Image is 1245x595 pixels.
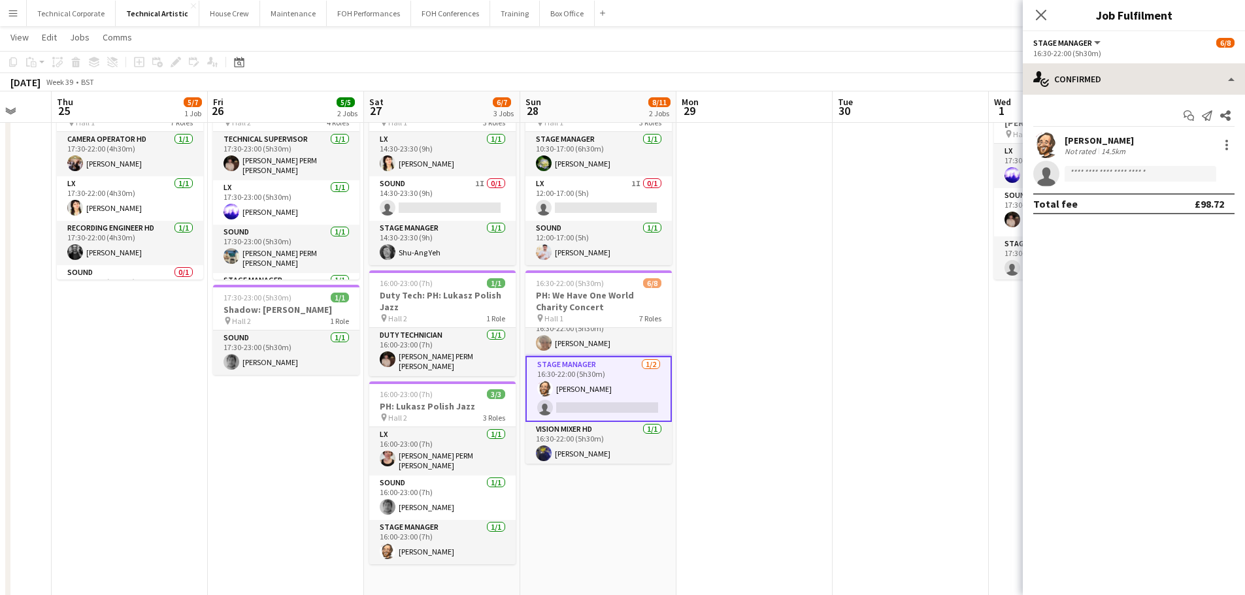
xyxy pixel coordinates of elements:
[57,86,203,280] div: 17:30-22:00 (4h30m)5/7Rock and Roll Politics Hall 17 RolesCamera Operator HD1/117:30-22:00 (4h30m...
[1195,197,1224,210] div: £98.72
[493,108,514,118] div: 3 Jobs
[369,400,516,412] h3: PH: Lukasz Polish Jazz
[649,108,670,118] div: 2 Jobs
[1033,48,1235,58] div: 16:30-22:00 (5h30m)
[57,221,203,265] app-card-role: Recording Engineer HD1/117:30-22:00 (4h30m)[PERSON_NAME]
[486,314,505,323] span: 1 Role
[369,86,516,265] app-job-card: 14:30-23:30 (9h)2/3RURA Hall 13 RolesLX1/114:30-23:30 (9h)[PERSON_NAME]Sound1I0/114:30-23:30 (9h)...
[184,108,201,118] div: 1 Job
[540,1,595,26] button: Box Office
[525,270,672,464] app-job-card: 16:30-22:00 (5h30m)6/8PH: We Have One World Charity Concert Hall 17 RolesRecording Engineer HD1/1...
[525,132,672,176] app-card-role: Stage Manager1/110:30-17:00 (6h30m)[PERSON_NAME]
[369,381,516,564] div: 16:00-23:00 (7h)3/3PH: Lukasz Polish Jazz Hall 23 RolesLX1/116:00-23:00 (7h)[PERSON_NAME] PERM [P...
[260,1,327,26] button: Maintenance
[369,132,516,176] app-card-role: LX1/114:30-23:30 (9h)[PERSON_NAME]
[57,176,203,221] app-card-role: LX1/117:30-22:00 (4h30m)[PERSON_NAME]
[836,103,853,118] span: 30
[525,356,672,422] app-card-role: Stage Manager1/216:30-22:00 (5h30m)[PERSON_NAME]
[327,1,411,26] button: FOH Performances
[1216,38,1235,48] span: 6/8
[213,304,359,315] h3: Shadow: [PERSON_NAME]
[483,413,505,423] span: 3 Roles
[380,389,433,399] span: 16:00-23:00 (7h)
[1013,129,1032,139] span: Hall 1
[639,314,661,323] span: 7 Roles
[331,293,349,302] span: 1/1
[643,278,661,288] span: 6/8
[525,86,672,265] div: 10:30-17:00 (6h30m)2/3The Queen Hall 13 RolesStage Manager1/110:30-17:00 (6h30m)[PERSON_NAME]LX1I...
[525,289,672,313] h3: PH: We Have One World Charity Concert
[10,31,29,43] span: View
[490,1,540,26] button: Training
[369,96,384,108] span: Sat
[369,289,516,313] h3: Duty Tech: PH: Lukasz Polish Jazz
[213,273,359,317] app-card-role: Stage Manager1/1
[337,108,357,118] div: 2 Jobs
[10,76,41,89] div: [DATE]
[536,278,604,288] span: 16:30-22:00 (5h30m)
[1033,38,1103,48] button: Stage Manager
[369,176,516,221] app-card-role: Sound1I0/114:30-23:30 (9h)
[369,270,516,376] app-job-card: 16:00-23:00 (7h)1/1Duty Tech: PH: Lukasz Polish Jazz Hall 21 RoleDuty Technician1/116:00-23:00 (7...
[994,236,1140,281] app-card-role: Stage Manager0/117:30-23:30 (6h)
[388,413,407,423] span: Hall 2
[525,96,541,108] span: Sun
[523,103,541,118] span: 28
[994,144,1140,188] app-card-role: LX1/117:30-23:30 (6h)[PERSON_NAME]
[525,176,672,221] app-card-role: LX1I0/112:00-17:00 (5h)
[213,132,359,180] app-card-role: Technical Supervisor1/117:30-23:00 (5h30m)[PERSON_NAME] PERM [PERSON_NAME]
[1033,197,1078,210] div: Total fee
[213,330,359,375] app-card-role: Sound1/117:30-23:00 (5h30m)[PERSON_NAME]
[369,328,516,376] app-card-role: Duty Technician1/116:00-23:00 (7h)[PERSON_NAME] PERM [PERSON_NAME]
[487,278,505,288] span: 1/1
[224,293,291,302] span: 17:30-23:00 (5h30m)
[525,312,672,356] app-card-role: Sound1/116:30-22:00 (5h30m)[PERSON_NAME]
[184,97,202,107] span: 5/7
[525,422,672,466] app-card-role: Vision Mixer HD1/116:30-22:00 (5h30m)[PERSON_NAME]
[103,31,132,43] span: Comms
[81,77,94,87] div: BST
[57,132,203,176] app-card-role: Camera Operator HD1/117:30-22:00 (4h30m)[PERSON_NAME]
[213,180,359,225] app-card-role: LX1/117:30-23:00 (5h30m)[PERSON_NAME]
[213,96,224,108] span: Fri
[994,86,1140,280] app-job-card: 17:30-23:30 (6h)2/3[PERSON_NAME] & [PERSON_NAME] Hall 13 RolesLX1/117:30-23:30 (6h)[PERSON_NAME]S...
[1023,7,1245,24] h3: Job Fulfilment
[116,1,199,26] button: Technical Artistic
[1033,38,1092,48] span: Stage Manager
[493,97,511,107] span: 6/7
[211,103,224,118] span: 26
[213,285,359,375] app-job-card: 17:30-23:00 (5h30m)1/1Shadow: [PERSON_NAME] Hall 21 RoleSound1/117:30-23:00 (5h30m)[PERSON_NAME]
[411,1,490,26] button: FOH Conferences
[232,316,251,326] span: Hall 2
[70,31,90,43] span: Jobs
[487,389,505,399] span: 3/3
[5,29,34,46] a: View
[97,29,137,46] a: Comms
[369,475,516,520] app-card-role: Sound1/116:00-23:00 (7h)[PERSON_NAME]
[27,1,116,26] button: Technical Corporate
[1023,63,1245,95] div: Confirmed
[57,96,73,108] span: Thu
[525,221,672,265] app-card-role: Sound1/112:00-17:00 (5h)[PERSON_NAME]
[42,31,57,43] span: Edit
[337,97,355,107] span: 5/5
[388,314,407,323] span: Hall 2
[57,265,203,310] app-card-role: Sound0/117:30-22:00 (4h30m)
[330,316,349,326] span: 1 Role
[213,86,359,280] app-job-card: 17:30-23:00 (5h30m)4/4[PERSON_NAME] Hall 24 RolesTechnical Supervisor1/117:30-23:00 (5h30m)[PERSO...
[37,29,62,46] a: Edit
[680,103,699,118] span: 29
[682,96,699,108] span: Mon
[544,314,563,323] span: Hall 1
[1065,146,1099,156] div: Not rated
[65,29,95,46] a: Jobs
[369,520,516,564] app-card-role: Stage Manager1/116:00-23:00 (7h)[PERSON_NAME]
[55,103,73,118] span: 25
[994,96,1011,108] span: Wed
[994,188,1140,236] app-card-role: Sound1/117:30-23:30 (6h)[PERSON_NAME] PERM [PERSON_NAME]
